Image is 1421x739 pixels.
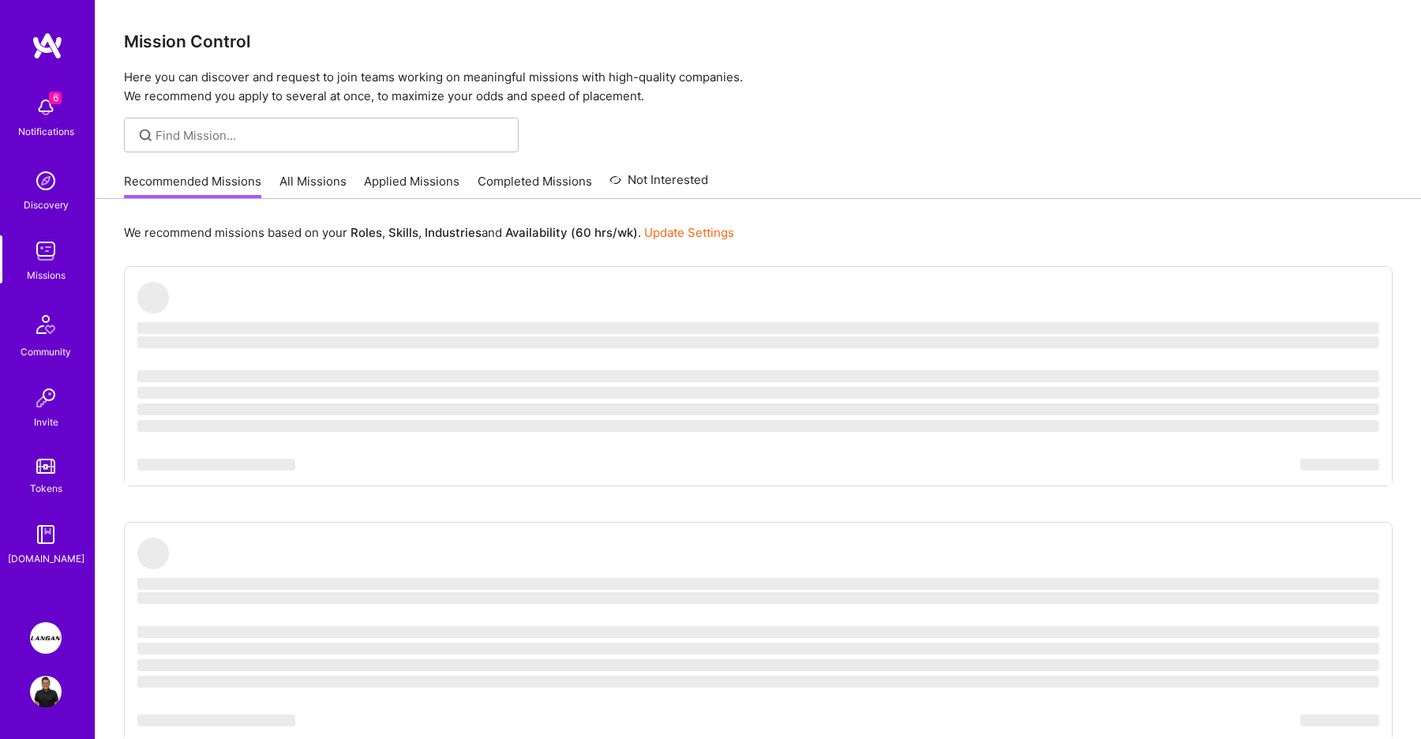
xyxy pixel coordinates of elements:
b: Skills [388,225,418,240]
p: We recommend missions based on your , , and . [124,224,734,241]
span: 6 [49,92,62,104]
img: logo [32,32,63,60]
div: Notifications [18,123,74,140]
a: Update Settings [644,225,734,240]
img: Community [27,306,65,343]
img: discovery [30,165,62,197]
a: All Missions [279,173,347,199]
h3: Mission Control [124,32,1393,51]
a: Langan: AI-Copilot for Environmental Site Assessment [26,622,66,654]
div: Community [21,343,71,360]
img: Langan: AI-Copilot for Environmental Site Assessment [30,622,62,654]
b: Industries [425,225,482,240]
div: Missions [27,267,66,283]
div: Tokens [30,480,62,497]
div: Invite [34,414,58,430]
img: User Avatar [30,676,62,707]
img: Invite [30,382,62,414]
i: icon SearchGrey [137,126,155,144]
p: Here you can discover and request to join teams working on meaningful missions with high-quality ... [124,68,1393,106]
b: Availability (60 hrs/wk) [505,225,638,240]
img: teamwork [30,235,62,267]
a: Completed Missions [478,173,592,199]
img: tokens [36,459,55,474]
b: Roles [351,225,382,240]
a: Not Interested [609,171,708,199]
div: [DOMAIN_NAME] [8,550,84,567]
div: Discovery [24,197,69,213]
img: bell [30,92,62,123]
a: User Avatar [26,676,66,707]
a: Recommended Missions [124,173,261,199]
input: Find Mission... [156,127,507,144]
img: guide book [30,519,62,550]
a: Applied Missions [364,173,459,199]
